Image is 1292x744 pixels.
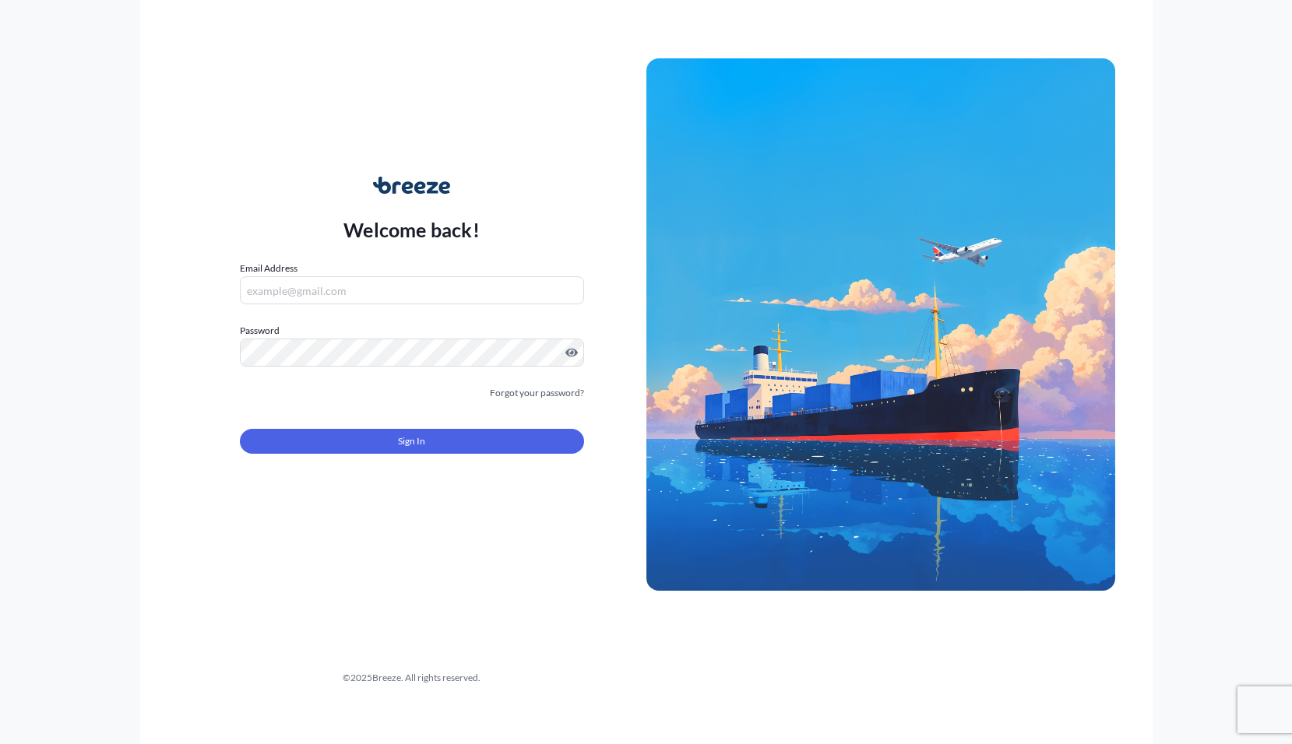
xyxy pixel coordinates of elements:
[240,261,297,276] label: Email Address
[240,323,584,339] label: Password
[240,276,584,304] input: example@gmail.com
[565,346,578,359] button: Show password
[490,385,584,401] a: Forgot your password?
[343,217,480,242] p: Welcome back!
[398,433,425,449] span: Sign In
[240,429,584,454] button: Sign In
[178,670,646,686] div: © 2025 Breeze. All rights reserved.
[646,58,1115,591] img: Ship illustration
